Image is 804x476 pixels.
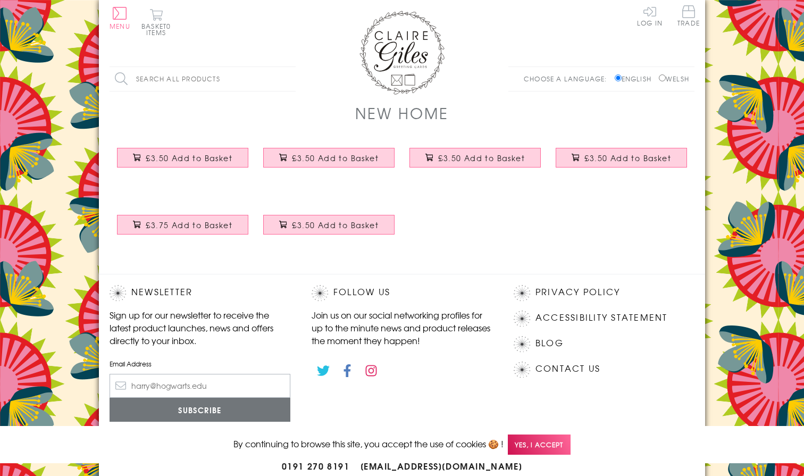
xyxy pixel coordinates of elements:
a: Accessibility Statement [535,311,668,325]
span: Trade [677,5,700,26]
button: Menu [110,7,130,29]
span: £3.50 Add to Basket [146,153,232,163]
span: £3.50 Add to Basket [292,220,379,230]
input: Welsh [659,74,666,81]
label: Email Address [110,359,290,369]
a: New Home Card, City, New Home, Embossed and Foiled text £3.50 Add to Basket [256,207,402,253]
h1: New Home [355,102,448,124]
input: English [615,74,622,81]
label: English [615,74,657,83]
input: Search all products [110,67,296,91]
span: 0 items [146,21,171,37]
a: New Home Card, Colourful Houses, Hope you'll be very happy in your New Home £3.50 Add to Basket [548,140,694,186]
input: Search [285,67,296,91]
button: £3.75 Add to Basket [117,215,249,235]
p: Sign up for our newsletter to receive the latest product launches, news and offers directly to yo... [110,308,290,347]
button: £3.50 Add to Basket [263,215,395,235]
span: £3.50 Add to Basket [292,153,379,163]
p: Choose a language: [524,74,613,83]
input: Subscribe [110,398,290,422]
h2: Newsletter [110,285,290,301]
a: Trade [677,5,700,28]
a: New Home Card, Pink Star, Embellished with a padded star £3.50 Add to Basket [256,140,402,186]
span: Menu [110,21,130,31]
input: harry@hogwarts.edu [110,374,290,398]
p: Join us on our social networking profiles for up to the minute news and product releases the mome... [312,308,492,347]
h2: Follow Us [312,285,492,301]
button: Basket0 items [141,9,171,36]
a: New Home Card, Tree, New Home, Embossed and Foiled text £3.50 Add to Basket [110,140,256,186]
span: £3.75 Add to Basket [146,220,232,230]
a: Contact Us [535,362,600,376]
img: Claire Giles Greetings Cards [359,11,445,95]
span: £3.50 Add to Basket [584,153,671,163]
button: £3.50 Add to Basket [556,148,688,168]
button: £3.50 Add to Basket [117,148,249,168]
a: Blog [535,336,564,350]
a: Privacy Policy [535,285,620,299]
button: £3.50 Add to Basket [263,148,395,168]
a: New Home Card, Pink on Plum Happy New Home, with gold foil £3.50 Add to Basket [402,140,548,186]
label: Welsh [659,74,689,83]
a: Log In [637,5,663,26]
a: New Home Card, Flowers & Phone, New Home, Embellished with colourful pompoms £3.75 Add to Basket [110,207,256,253]
button: £3.50 Add to Basket [409,148,541,168]
span: Yes, I accept [508,435,571,455]
span: £3.50 Add to Basket [438,153,525,163]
